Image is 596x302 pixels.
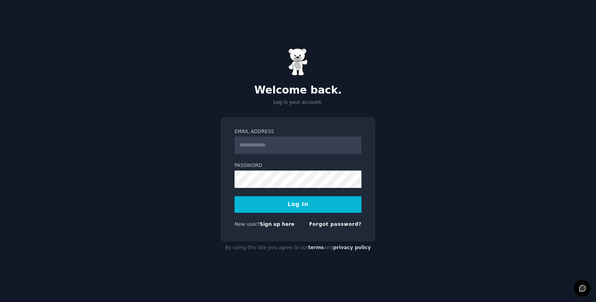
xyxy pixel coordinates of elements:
[235,128,361,135] label: Email Address
[309,221,361,227] a: Forgot password?
[288,48,308,76] img: Gummy Bear
[308,245,324,250] a: terms
[333,245,371,250] a: privacy policy
[221,84,375,97] h2: Welcome back.
[235,221,260,227] span: New user?
[221,242,375,254] div: By using this site you agree to our and
[235,196,361,213] button: Log In
[260,221,294,227] a: Sign up here
[221,99,375,106] p: Log in your account.
[235,162,361,169] label: Password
